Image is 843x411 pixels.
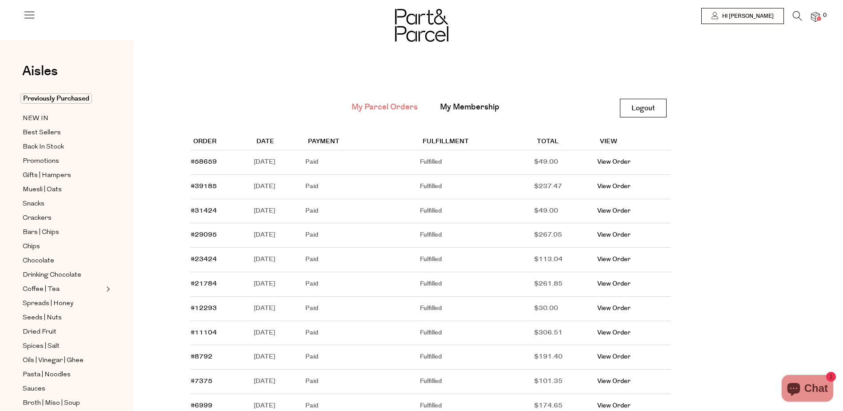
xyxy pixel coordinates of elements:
[23,298,104,309] a: Spreads | Honey
[395,9,448,42] img: Part&Parcel
[20,93,92,104] span: Previously Purchased
[23,284,60,295] span: Coffee | Tea
[534,150,597,175] td: $49.00
[22,61,58,81] span: Aisles
[420,248,534,272] td: Fulfilled
[701,8,784,24] a: Hi [PERSON_NAME]
[305,345,420,370] td: Paid
[254,370,305,394] td: [DATE]
[191,230,217,239] a: #29095
[23,312,104,323] a: Seeds | Nuts
[23,170,71,181] span: Gifts | Hampers
[254,272,305,297] td: [DATE]
[191,304,217,313] a: #12293
[191,352,212,361] a: #8792
[720,12,774,20] span: Hi [PERSON_NAME]
[420,272,534,297] td: Fulfilled
[420,321,534,346] td: Fulfilled
[23,398,104,409] a: Broth | Miso | Soup
[23,156,104,167] a: Promotions
[305,175,420,199] td: Paid
[23,326,104,338] a: Dried Fruit
[420,297,534,321] td: Fulfilled
[534,175,597,199] td: $237.47
[23,199,44,210] span: Snacks
[23,256,54,266] span: Chocolate
[254,321,305,346] td: [DATE]
[23,198,104,210] a: Snacks
[420,199,534,224] td: Fulfilled
[534,370,597,394] td: $101.35
[191,157,217,166] a: #58659
[420,175,534,199] td: Fulfilled
[597,328,631,337] a: View Order
[23,156,59,167] span: Promotions
[23,370,71,380] span: Pasta | Noodles
[597,352,631,361] a: View Order
[534,248,597,272] td: $113.04
[305,199,420,224] td: Paid
[191,328,217,337] a: #11104
[597,134,671,150] th: View
[23,270,81,281] span: Drinking Chocolate
[779,375,836,404] inbox-online-store-chat: Shopify online store chat
[23,184,104,195] a: Muesli | Oats
[254,345,305,370] td: [DATE]
[23,127,104,138] a: Best Sellers
[23,270,104,281] a: Drinking Chocolate
[597,157,631,166] a: View Order
[23,398,80,409] span: Broth | Miso | Soup
[254,199,305,224] td: [DATE]
[254,134,305,150] th: Date
[420,223,534,248] td: Fulfilled
[23,298,73,309] span: Spreads | Honey
[23,113,48,124] span: NEW IN
[811,12,820,21] a: 0
[23,170,104,181] a: Gifts | Hampers
[23,242,40,252] span: Chips
[420,370,534,394] td: Fulfilled
[254,175,305,199] td: [DATE]
[22,64,58,87] a: Aisles
[23,213,104,224] a: Crackers
[305,248,420,272] td: Paid
[23,355,104,366] a: Oils | Vinegar | Ghee
[23,341,104,352] a: Spices | Salt
[23,284,104,295] a: Coffee | Tea
[23,383,104,395] a: Sauces
[104,284,110,294] button: Expand/Collapse Coffee | Tea
[191,134,254,150] th: Order
[23,355,84,366] span: Oils | Vinegar | Ghee
[597,230,631,239] a: View Order
[620,99,667,117] a: Logout
[597,182,631,191] a: View Order
[305,134,420,150] th: Payment
[305,321,420,346] td: Paid
[305,297,420,321] td: Paid
[534,199,597,224] td: $49.00
[23,141,104,153] a: Back In Stock
[305,272,420,297] td: Paid
[23,369,104,380] a: Pasta | Noodles
[23,341,60,352] span: Spices | Salt
[597,304,631,313] a: View Order
[23,313,62,323] span: Seeds | Nuts
[534,223,597,248] td: $267.05
[23,384,45,395] span: Sauces
[23,327,56,338] span: Dried Fruit
[191,182,217,191] a: #39185
[534,272,597,297] td: $261.85
[597,377,631,386] a: View Order
[23,128,61,138] span: Best Sellers
[23,255,104,266] a: Chocolate
[23,227,59,238] span: Bars | Chips
[23,185,62,195] span: Muesli | Oats
[23,142,64,153] span: Back In Stock
[534,134,597,150] th: Total
[254,150,305,175] td: [DATE]
[305,370,420,394] td: Paid
[597,206,631,215] a: View Order
[191,206,217,215] a: #31424
[254,248,305,272] td: [DATE]
[305,150,420,175] td: Paid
